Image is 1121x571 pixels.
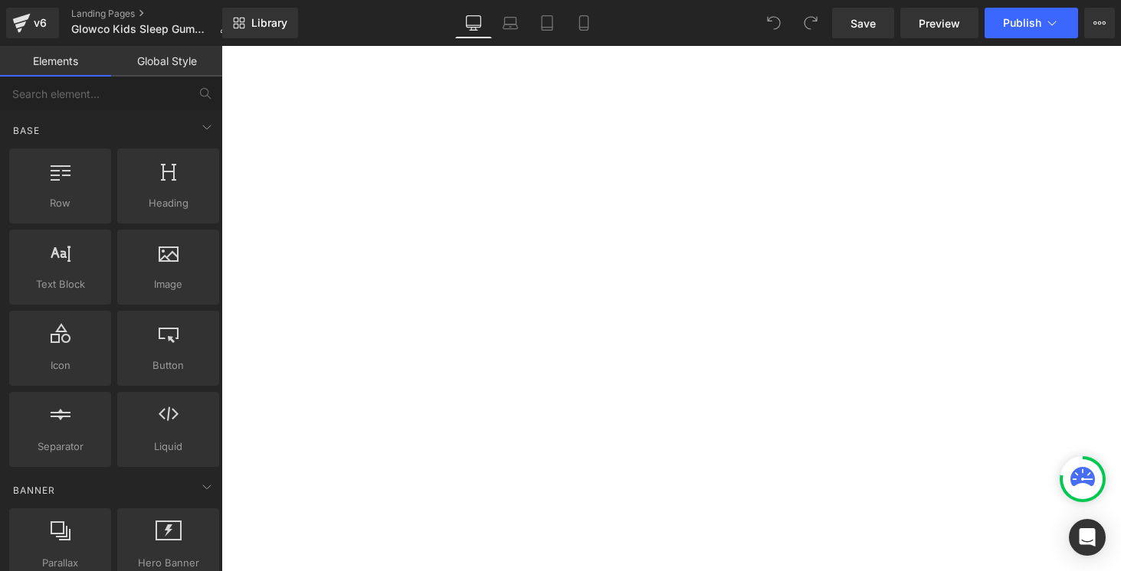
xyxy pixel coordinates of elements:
[455,8,492,38] a: Desktop
[122,276,215,292] span: Image
[11,123,41,138] span: Base
[565,8,602,38] a: Mobile
[6,8,59,38] a: v6
[14,357,107,374] span: Icon
[985,8,1078,38] button: Publish
[919,15,960,31] span: Preview
[251,16,287,30] span: Library
[14,195,107,211] span: Row
[71,23,213,35] span: Glowco Kids Sleep Gummies
[1084,8,1115,38] button: More
[122,195,215,211] span: Heading
[529,8,565,38] a: Tablet
[71,8,242,20] a: Landing Pages
[11,483,57,498] span: Banner
[1069,519,1106,556] div: Open Intercom Messenger
[851,15,876,31] span: Save
[122,439,215,455] span: Liquid
[122,357,215,374] span: Button
[1003,17,1041,29] span: Publish
[795,8,826,38] button: Redo
[111,46,222,77] a: Global Style
[14,555,107,571] span: Parallax
[492,8,529,38] a: Laptop
[900,8,978,38] a: Preview
[759,8,789,38] button: Undo
[122,555,215,571] span: Hero Banner
[31,13,50,33] div: v6
[14,439,107,455] span: Separator
[222,8,298,38] a: New Library
[14,276,107,292] span: Text Block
